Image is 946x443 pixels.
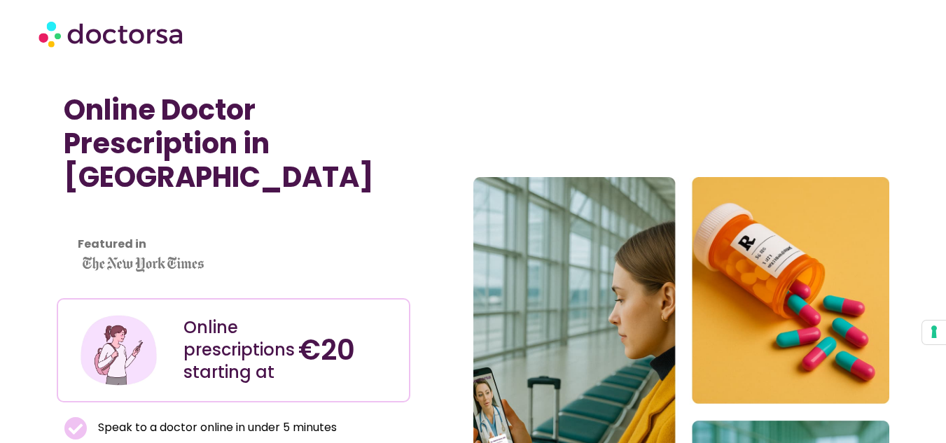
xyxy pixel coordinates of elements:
[95,418,337,437] span: Speak to a doctor online in under 5 minutes
[64,93,403,194] h1: Online Doctor Prescription in [GEOGRAPHIC_DATA]
[64,225,403,241] iframe: Customer reviews powered by Trustpilot
[64,208,274,225] iframe: Customer reviews powered by Trustpilot
[183,316,284,384] div: Online prescriptions starting at
[78,310,159,391] img: Illustration depicting a young woman in a casual outfit, engaged with her smartphone. She has a p...
[922,321,946,344] button: Your consent preferences for tracking technologies
[78,236,146,252] strong: Featured in
[298,333,399,367] h4: €20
